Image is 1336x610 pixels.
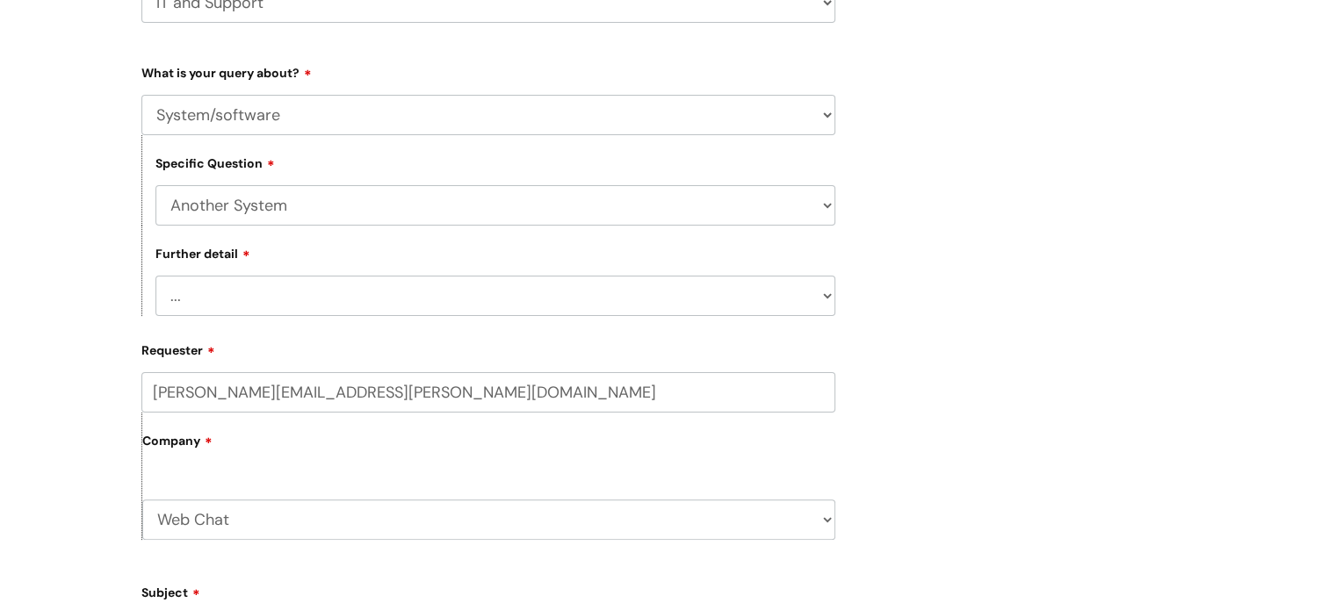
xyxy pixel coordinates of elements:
[141,579,835,600] label: Subject
[155,244,250,262] label: Further detail
[141,337,835,358] label: Requester
[142,427,835,467] label: Company
[141,60,835,81] label: What is your query about?
[141,372,835,413] input: Email
[155,154,275,171] label: Specific Question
